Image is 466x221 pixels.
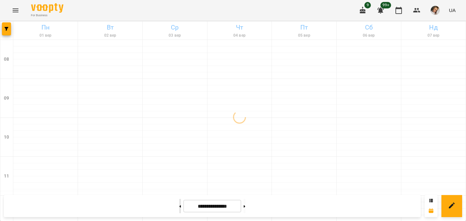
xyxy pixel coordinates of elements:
[79,32,141,39] h6: 02 вер
[338,32,400,39] h6: 06 вер
[14,32,77,39] h6: 01 вер
[273,22,335,32] h6: Пт
[381,2,391,8] span: 99+
[14,22,77,32] h6: Пн
[402,22,465,32] h6: Нд
[4,56,9,63] h6: 08
[144,32,206,39] h6: 03 вер
[338,22,400,32] h6: Сб
[79,22,141,32] h6: Вт
[31,13,63,18] span: For Business
[208,32,271,39] h6: 04 вер
[273,32,335,39] h6: 05 вер
[364,2,371,8] span: 9
[31,3,63,13] img: Voopty Logo
[4,95,9,102] h6: 09
[144,22,206,32] h6: Ср
[402,32,465,39] h6: 07 вер
[431,6,440,15] img: ca64c4ce98033927e4211a22b84d869f.JPG
[449,7,456,14] span: UA
[4,134,9,141] h6: 10
[4,173,9,180] h6: 11
[8,3,23,18] button: Menu
[446,4,458,16] button: UA
[208,22,271,32] h6: Чт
